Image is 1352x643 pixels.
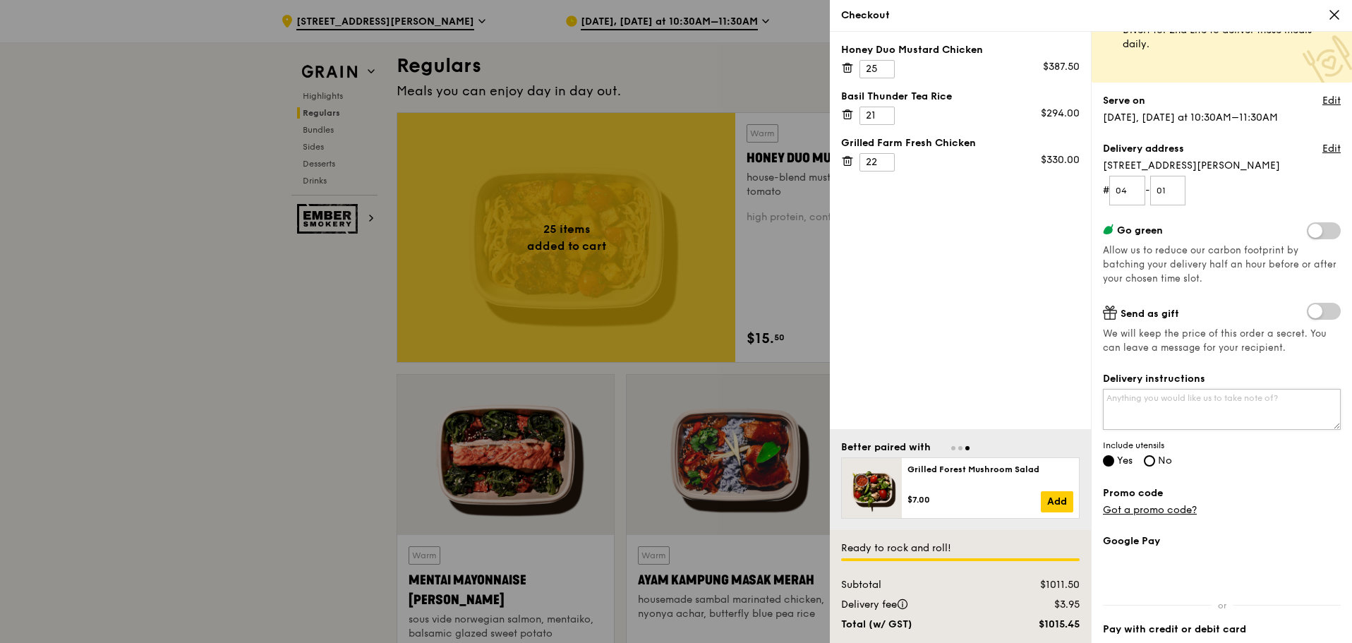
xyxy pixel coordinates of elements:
[1103,372,1341,386] label: Delivery instructions
[1117,455,1133,467] span: Yes
[1103,557,1341,588] iframe: Secure payment button frame
[1003,578,1088,592] div: $1011.50
[1322,94,1341,108] a: Edit
[1103,112,1278,124] span: [DATE], [DATE] at 10:30AM–11:30AM
[1003,598,1088,612] div: $3.95
[841,90,1080,104] div: Basil Thunder Tea Rice
[1158,455,1172,467] span: No
[1103,504,1197,516] a: Got a promo code?
[1117,224,1163,236] span: Go green
[833,578,1003,592] div: Subtotal
[907,494,1041,505] div: $7.00
[1121,308,1179,320] span: Send as gift
[1103,327,1341,355] span: We will keep the price of this order a secret. You can leave a message for your recipient.
[833,618,1003,632] div: Total (w/ GST)
[1103,94,1145,108] label: Serve on
[1103,623,1341,637] label: Pay with credit or debit card
[1003,618,1088,632] div: $1015.45
[1144,455,1155,467] input: No
[1103,455,1114,467] input: Yes
[907,464,1073,475] div: Grilled Forest Mushroom Salad
[1103,534,1341,548] label: Google Pay
[1041,107,1080,121] div: $294.00
[1109,176,1145,205] input: Floor
[1103,486,1341,500] label: Promo code
[1150,176,1186,205] input: Unit
[1103,245,1336,284] span: Allow us to reduce our carbon footprint by batching your delivery half an hour before or after yo...
[958,446,962,450] span: Go to slide 2
[1041,491,1073,512] a: Add
[841,541,1080,555] div: Ready to rock and roll!
[841,440,931,455] div: Better paired with
[965,446,970,450] span: Go to slide 3
[1043,60,1080,74] div: $387.50
[1103,142,1184,156] label: Delivery address
[841,136,1080,150] div: Grilled Farm Fresh Chicken
[841,8,1341,23] div: Checkout
[1103,159,1341,173] span: [STREET_ADDRESS][PERSON_NAME]
[1303,35,1352,85] img: Meal donation
[1041,153,1080,167] div: $330.00
[1103,176,1341,205] form: # -
[1322,142,1341,156] a: Edit
[1103,440,1341,451] span: Include utensils
[841,43,1080,57] div: Honey Duo Mustard Chicken
[833,598,1003,612] div: Delivery fee
[951,446,955,450] span: Go to slide 1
